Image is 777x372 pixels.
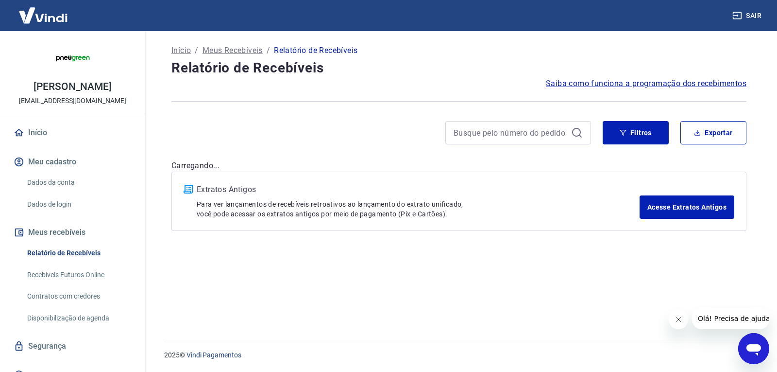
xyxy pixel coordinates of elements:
a: Vindi Pagamentos [186,351,241,359]
p: Relatório de Recebíveis [274,45,357,56]
a: Acesse Extratos Antigos [640,195,734,219]
a: Dados de login [23,195,134,214]
p: Carregando... [171,160,746,172]
p: 2025 © [164,350,754,360]
p: Extratos Antigos [197,184,640,195]
a: Segurança [12,336,134,357]
iframe: Fechar mensagem [669,310,688,329]
a: Relatório de Recebíveis [23,243,134,263]
h4: Relatório de Recebíveis [171,58,746,78]
img: ícone [184,185,193,194]
img: 36b89f49-da00-4180-b331-94a16d7a18d9.jpeg [53,39,92,78]
button: Meu cadastro [12,151,134,173]
iframe: Botão para abrir a janela de mensagens [738,333,769,364]
button: Filtros [603,121,669,144]
a: Dados da conta [23,173,134,193]
button: Exportar [680,121,746,144]
a: Início [12,122,134,143]
img: Vindi [12,0,75,30]
a: Meus Recebíveis [203,45,263,56]
a: Recebíveis Futuros Online [23,265,134,285]
button: Meus recebíveis [12,222,134,243]
p: [EMAIL_ADDRESS][DOMAIN_NAME] [19,96,126,106]
a: Disponibilização de agenda [23,308,134,328]
iframe: Mensagem da empresa [692,308,769,329]
button: Sair [730,7,765,25]
p: [PERSON_NAME] [34,82,111,92]
a: Contratos com credores [23,286,134,306]
p: / [195,45,198,56]
a: Saiba como funciona a programação dos recebimentos [546,78,746,89]
span: Olá! Precisa de ajuda? [6,7,82,15]
a: Início [171,45,191,56]
p: Para ver lançamentos de recebíveis retroativos ao lançamento do extrato unificado, você pode aces... [197,199,640,219]
input: Busque pelo número do pedido [454,125,567,140]
p: / [267,45,270,56]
